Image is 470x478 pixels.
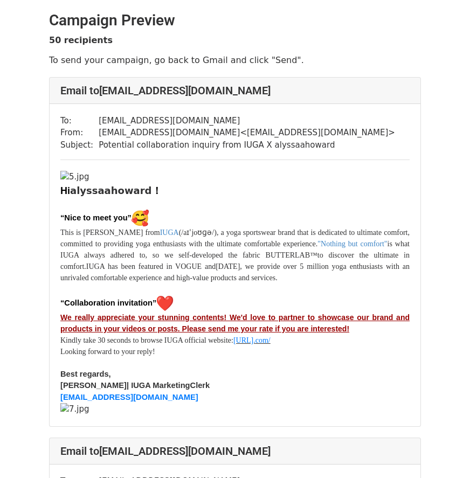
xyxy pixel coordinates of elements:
[64,213,127,222] span: Nice to meet you
[60,299,64,307] span: “
[153,299,174,307] span: ”
[60,228,410,248] span: t, committed to providing yoga enthusiasts with the ultimate comfortable experience.
[217,228,406,237] span: , a yoga sportswear brand that is dedicated to ultimate comfor
[64,299,153,307] span: Collaboration invitation
[160,228,179,237] font: IUGA
[321,240,388,248] font: Nothing but comfort"
[60,139,99,151] td: Subject:
[86,262,216,271] span: IUGA has been featured in VOGUE and
[99,139,395,151] td: Potential collaboration inquiry from IUGA X alyssaahoward
[152,185,162,196] font: ！
[60,115,99,127] td: To:
[132,210,149,227] img: 🥰
[99,127,395,139] td: [EMAIL_ADDRESS][DOMAIN_NAME] < [EMAIL_ADDRESS][DOMAIN_NAME] >
[60,313,237,322] u: We really appreciate your stunning contents! W
[60,370,111,378] span: Best regards,
[233,336,271,344] a: [URL].com/
[128,213,149,222] span: ”
[60,84,410,97] h4: Email to [EMAIL_ADDRESS][DOMAIN_NAME]
[60,127,99,139] td: From:
[60,348,155,356] font: Looking forward to your reply!
[60,403,89,415] img: 7.jpg
[60,213,64,222] span: “
[190,381,210,390] span: Clerk
[60,445,410,458] h4: Email to [EMAIL_ADDRESS][DOMAIN_NAME]
[60,251,410,271] span: to discover the ultimate in comfort.
[60,171,89,183] img: 5.jpg
[49,11,421,30] h2: Campaign Preview
[49,54,421,66] p: To send your campaign, go back to Gmail and click "Send".
[60,313,410,333] u: e'd love to partner to showcase our brand and products in your videos or posts. Please send me yo...
[127,381,190,390] span: | IUGA Marketing
[60,393,198,401] a: [EMAIL_ADDRESS][DOMAIN_NAME]
[275,274,278,282] span: .
[60,228,217,237] span: This is [PERSON_NAME] from (/aɪˈjoʊɡə/)
[49,35,113,45] strong: 50 recipients
[60,240,410,259] span: is what IUGA always adhered to, so we self-developed the fabric BUTTERLAB™
[60,336,233,344] span: Kindly take 30 seconds to browse IUGA official website:
[60,185,70,196] font: Hi
[317,240,321,248] font: "
[60,262,410,282] span: [DATE], we provide over 5 million yoga enthusiasts with an unrivaled comfortable experience and h...
[99,115,395,127] td: [EMAIL_ADDRESS][DOMAIN_NAME]
[60,381,127,390] span: [PERSON_NAME]
[156,295,174,312] img: ❤️
[70,185,152,196] font: alyssaahoward
[416,426,470,478] iframe: Chat Widget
